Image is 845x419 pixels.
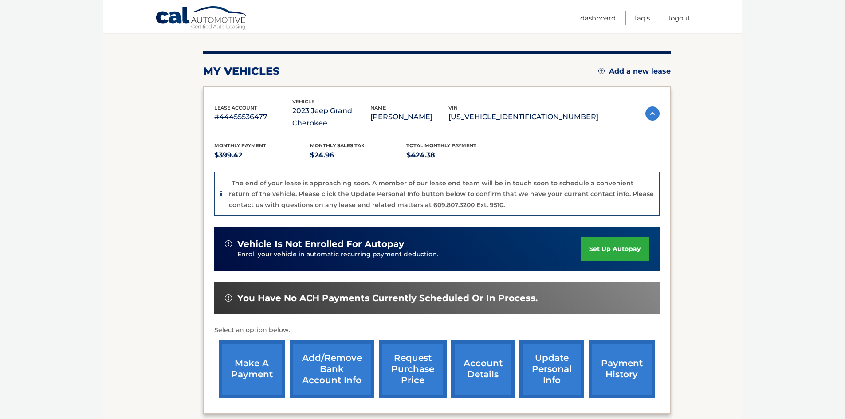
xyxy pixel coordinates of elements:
[598,67,671,76] a: Add a new lease
[645,106,660,121] img: accordion-active.svg
[580,11,616,25] a: Dashboard
[214,105,257,111] span: lease account
[203,65,280,78] h2: my vehicles
[155,6,248,31] a: Cal Automotive
[292,105,370,129] p: 2023 Jeep Grand Cherokee
[229,179,654,209] p: The end of your lease is approaching soon. A member of our lease end team will be in touch soon t...
[225,240,232,247] img: alert-white.svg
[310,142,365,149] span: Monthly sales Tax
[370,111,448,123] p: [PERSON_NAME]
[519,340,584,398] a: update personal info
[214,325,660,336] p: Select an option below:
[370,105,386,111] span: name
[214,149,310,161] p: $399.42
[225,294,232,302] img: alert-white.svg
[379,340,447,398] a: request purchase price
[292,98,314,105] span: vehicle
[598,68,605,74] img: add.svg
[214,142,266,149] span: Monthly Payment
[589,340,655,398] a: payment history
[635,11,650,25] a: FAQ's
[448,105,458,111] span: vin
[237,250,582,259] p: Enroll your vehicle in automatic recurring payment deduction.
[448,111,598,123] p: [US_VEHICLE_IDENTIFICATION_NUMBER]
[581,237,648,261] a: set up autopay
[237,239,404,250] span: vehicle is not enrolled for autopay
[219,340,285,398] a: make a payment
[310,149,406,161] p: $24.96
[406,142,476,149] span: Total Monthly Payment
[214,111,292,123] p: #44455536477
[237,293,538,304] span: You have no ACH payments currently scheduled or in process.
[451,340,515,398] a: account details
[290,340,374,398] a: Add/Remove bank account info
[669,11,690,25] a: Logout
[406,149,503,161] p: $424.38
